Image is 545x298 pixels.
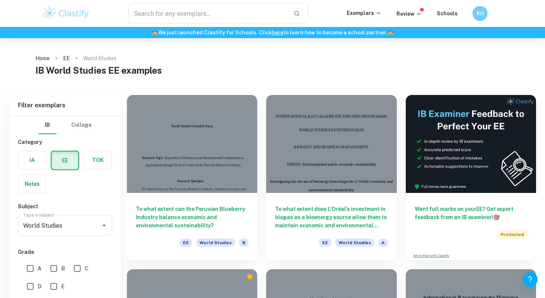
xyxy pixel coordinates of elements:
[38,116,56,134] button: IB
[347,9,381,17] p: Exemplars
[38,264,41,273] span: A
[18,151,46,169] button: IA
[18,202,112,211] h6: Subject
[23,212,54,218] label: Type a subject
[180,239,192,247] span: EE
[498,230,527,239] span: Promoted
[493,214,499,220] span: 🎯
[71,116,91,134] button: College
[246,273,253,280] div: Premium
[52,151,78,169] button: EE
[18,248,112,256] h6: Grade
[61,264,65,273] span: B
[415,205,527,221] h6: Want full marks on your EE ? Get expert feedback from an IB examiner!
[99,220,109,231] button: Open
[85,264,88,273] span: C
[1,28,544,37] h6: We just launched Clastify for Schools. Click to learn how to become a school partner.
[473,6,488,21] button: KH
[127,95,257,260] a: To what extent can the Peruvian Blueberry Industry balance economic and environmental sustainabil...
[387,30,393,36] span: 🏫
[406,95,536,193] img: Thumbnail
[379,239,388,247] span: A
[35,64,510,77] h1: IB World Studies EE examples
[35,53,50,64] a: Home
[239,239,248,247] span: B
[336,239,374,247] span: World Studies
[43,6,90,21] img: Clastify logo
[266,95,396,260] a: To what extent does L’Oréal’s investment in biogas as a bioenergy source allow them to maintain e...
[523,272,538,287] button: Help and Feedback
[9,95,121,116] h6: Filter exemplars
[396,10,422,18] p: Review
[18,175,46,193] button: Notes
[196,239,235,247] span: World Studies
[437,10,458,16] a: Schools
[38,116,91,134] div: Filter type choice
[319,239,331,247] span: EE
[413,253,449,258] a: Advertise with Clastify
[38,282,41,291] span: D
[18,138,112,146] h6: Category
[63,53,70,64] a: EE
[275,205,387,230] h6: To what extent does L’Oréal’s investment in biogas as a bioenergy source allow them to maintain e...
[406,95,536,260] a: Want full marks on yourEE? Get expert feedback from an IB examiner!PromotedAdvertise with Clastify
[84,151,112,169] button: TOK
[128,3,287,24] input: Search for any exemplars...
[152,30,158,36] span: 🏫
[136,205,248,230] h6: To what extent can the Peruvian Blueberry Industry balance economic and environmental sustainabil...
[61,282,65,291] span: E
[83,54,116,62] p: World Studies
[272,30,283,36] a: here
[476,9,485,18] h6: KH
